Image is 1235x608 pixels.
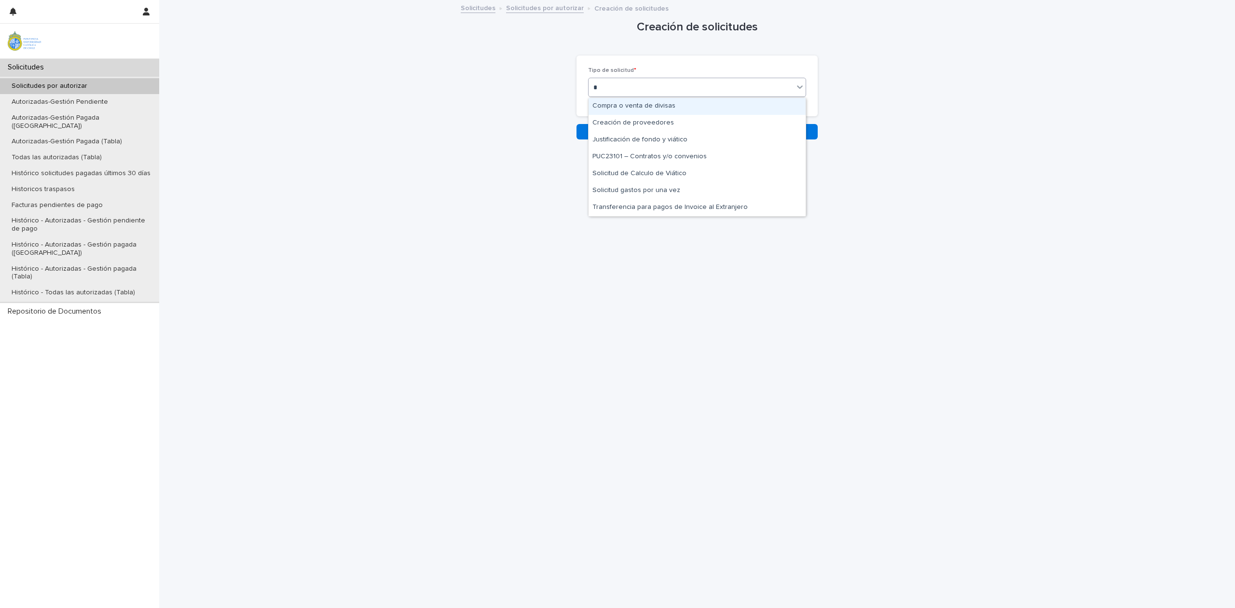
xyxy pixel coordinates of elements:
[4,63,52,72] p: Solicitudes
[461,2,495,13] a: Solicitudes
[4,82,95,90] p: Solicitudes por autorizar
[8,31,41,51] img: iqsleoUpQLaG7yz5l0jK
[4,201,110,209] p: Facturas pendientes de pago
[4,289,143,297] p: Histórico - Todas las autorizadas (Tabla)
[594,2,669,13] p: Creación de solicitudes
[589,182,806,199] div: Solicitud gastos por una vez
[588,68,636,73] span: Tipo de solicitud
[589,98,806,115] div: Compra o venta de divisas
[589,199,806,216] div: Transferencia para pagos de Invoice al Extranjero
[4,185,82,193] p: Historicos traspasos
[4,169,158,178] p: Histórico solicitudes pagadas últimos 30 días
[589,149,806,166] div: PUC23101 – Contratos y/o convenios
[4,98,116,106] p: Autorizadas-Gestión Pendiente
[4,241,159,257] p: Histórico - Autorizadas - Gestión pagada ([GEOGRAPHIC_DATA])
[4,307,109,316] p: Repositorio de Documentos
[4,138,130,146] p: Autorizadas-Gestión Pagada (Tabla)
[4,153,110,162] p: Todas las autorizadas (Tabla)
[589,166,806,182] div: Solicitud de Calculo de Viático
[4,114,159,130] p: Autorizadas-Gestión Pagada ([GEOGRAPHIC_DATA])
[4,265,159,281] p: Histórico - Autorizadas - Gestión pagada (Tabla)
[506,2,584,13] a: Solicitudes por autorizar
[576,124,818,139] button: Save
[589,132,806,149] div: Justificación de fondo y viático
[4,217,159,233] p: Histórico - Autorizadas - Gestión pendiente de pago
[589,115,806,132] div: Creación de proveedores
[576,20,818,34] h1: Creación de solicitudes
